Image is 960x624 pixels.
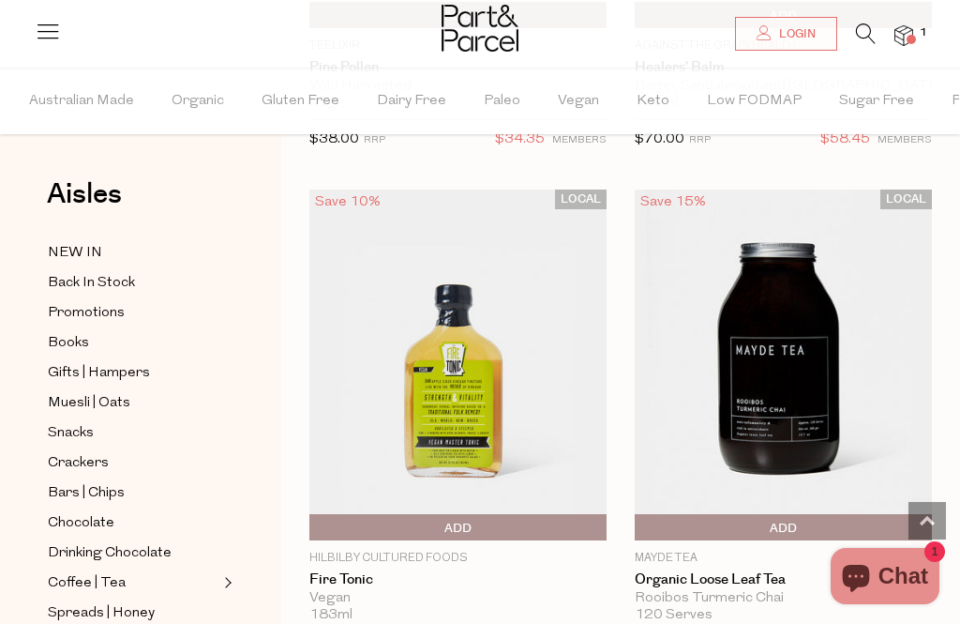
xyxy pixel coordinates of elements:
[877,135,932,145] small: MEMBERS
[635,571,932,588] a: Organic Loose Leaf Tea
[309,571,607,588] a: Fire Tonic
[48,331,218,355] a: Books
[635,132,684,146] span: $70.00
[48,241,218,265] a: NEW IN
[48,452,109,475] span: Crackers
[309,190,607,540] img: Fire Tonic
[48,392,130,415] span: Muesli | Oats
[635,607,712,624] span: 120 Serves
[637,68,669,134] span: Keto
[825,548,945,609] inbox-online-store-chat: Shopify online store chat
[172,68,224,134] span: Organic
[48,362,150,385] span: Gifts | Hampers
[309,514,607,540] button: Add To Parcel
[839,68,914,134] span: Sugar Free
[309,190,386,215] div: Save 10%
[495,128,545,152] span: $34.35
[219,571,232,594] button: Expand/Collapse Coffee | Tea
[309,132,359,146] span: $38.00
[48,421,218,445] a: Snacks
[894,25,913,45] a: 1
[48,301,218,325] a: Promotions
[364,135,385,145] small: RRP
[635,514,932,540] button: Add To Parcel
[820,128,870,152] span: $58.45
[48,481,218,505] a: Bars | Chips
[48,272,135,295] span: Back In Stock
[484,68,520,134] span: Paleo
[48,302,125,325] span: Promotions
[48,271,218,295] a: Back In Stock
[48,361,218,385] a: Gifts | Hampers
[880,190,932,209] span: LOCAL
[442,5,518,52] img: Part&Parcel
[635,590,932,607] div: Rooibos Turmeric Chai
[48,511,218,535] a: Chocolate
[48,422,94,445] span: Snacks
[915,24,932,41] span: 1
[48,572,126,595] span: Coffee | Tea
[552,135,607,145] small: MEMBERS
[774,26,816,42] span: Login
[48,482,125,505] span: Bars | Chips
[635,550,932,567] p: Mayde Tea
[635,190,932,540] img: Organic Loose Leaf Tea
[689,135,711,145] small: RRP
[48,242,102,265] span: NEW IN
[558,68,599,134] span: Vegan
[309,590,607,607] div: Vegan
[48,332,89,355] span: Books
[48,542,172,565] span: Drinking Chocolate
[48,391,218,415] a: Muesli | Oats
[48,512,114,535] span: Chocolate
[309,607,352,624] span: 183ml
[635,190,712,215] div: Save 15%
[48,451,218,475] a: Crackers
[262,68,339,134] span: Gluten Free
[48,541,218,565] a: Drinking Chocolate
[735,17,837,51] a: Login
[48,571,218,595] a: Coffee | Tea
[309,550,607,567] p: Hilbilby Cultured Foods
[29,68,134,134] span: Australian Made
[47,174,122,215] span: Aisles
[707,68,802,134] span: Low FODMAP
[377,68,446,134] span: Dairy Free
[555,190,607,209] span: LOCAL
[47,180,122,227] a: Aisles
